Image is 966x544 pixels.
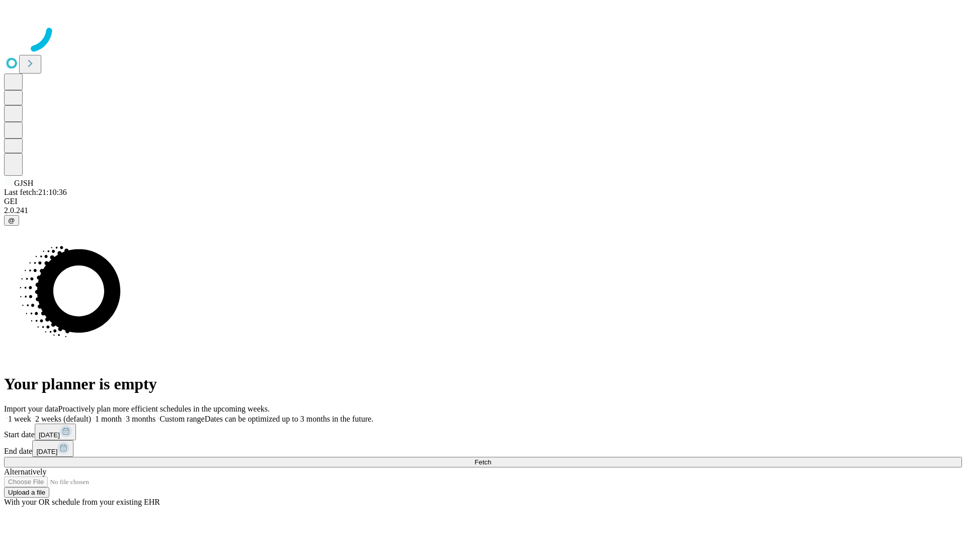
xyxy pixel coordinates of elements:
[35,424,76,440] button: [DATE]
[35,415,91,423] span: 2 weeks (default)
[14,179,33,187] span: GJSH
[4,197,962,206] div: GEI
[39,431,60,439] span: [DATE]
[4,206,962,215] div: 2.0.241
[4,424,962,440] div: Start date
[205,415,373,423] span: Dates can be optimized up to 3 months in the future.
[126,415,155,423] span: 3 months
[8,415,31,423] span: 1 week
[8,217,15,224] span: @
[159,415,204,423] span: Custom range
[58,404,270,413] span: Proactively plan more efficient schedules in the upcoming weeks.
[4,487,49,498] button: Upload a file
[32,440,73,457] button: [DATE]
[4,404,58,413] span: Import your data
[36,448,57,455] span: [DATE]
[4,440,962,457] div: End date
[95,415,122,423] span: 1 month
[4,215,19,226] button: @
[4,457,962,467] button: Fetch
[4,467,46,476] span: Alternatively
[4,188,67,196] span: Last fetch: 21:10:36
[474,458,491,466] span: Fetch
[4,375,962,393] h1: Your planner is empty
[4,498,160,506] span: With your OR schedule from your existing EHR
